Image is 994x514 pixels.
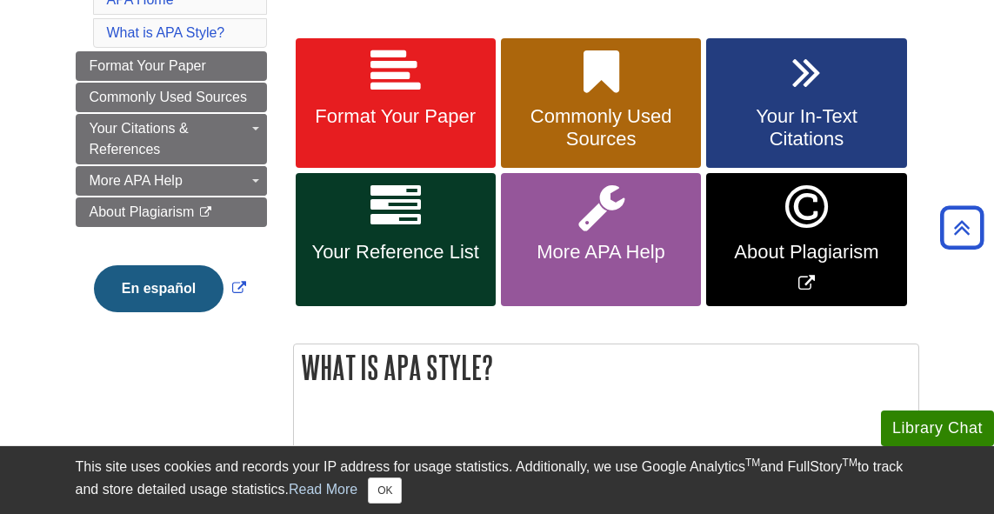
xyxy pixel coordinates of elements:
[90,173,183,188] span: More APA Help
[90,121,189,157] span: Your Citations & References
[90,281,250,296] a: Link opens in new window
[107,25,225,40] a: What is APA Style?
[309,241,483,264] span: Your Reference List
[198,207,213,218] i: This link opens in a new window
[76,83,267,112] a: Commonly Used Sources
[76,166,267,196] a: More APA Help
[514,105,688,150] span: Commonly Used Sources
[719,105,893,150] span: Your In-Text Citations
[706,38,906,169] a: Your In-Text Citations
[76,51,267,81] a: Format Your Paper
[719,241,893,264] span: About Plagiarism
[501,38,701,169] a: Commonly Used Sources
[76,457,919,504] div: This site uses cookies and records your IP address for usage statistics. Additionally, we use Goo...
[90,90,247,104] span: Commonly Used Sources
[90,58,206,73] span: Format Your Paper
[706,173,906,306] a: Link opens in new window
[934,216,990,239] a: Back to Top
[296,38,496,169] a: Format Your Paper
[294,344,918,391] h2: What is APA Style?
[94,265,223,312] button: En español
[881,411,994,446] button: Library Chat
[501,173,701,306] a: More APA Help
[514,241,688,264] span: More APA Help
[289,482,357,497] a: Read More
[296,173,496,306] a: Your Reference List
[368,477,402,504] button: Close
[309,105,483,128] span: Format Your Paper
[76,114,267,164] a: Your Citations & References
[76,197,267,227] a: About Plagiarism
[843,457,857,469] sup: TM
[90,204,195,219] span: About Plagiarism
[745,457,760,469] sup: TM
